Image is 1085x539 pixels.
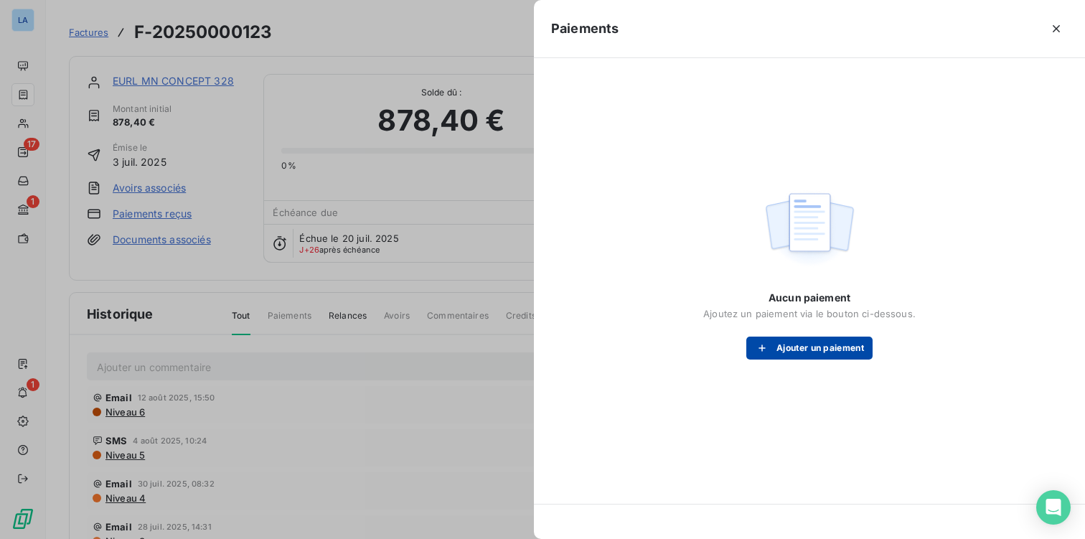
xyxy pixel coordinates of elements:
[703,308,916,319] span: Ajoutez un paiement via le bouton ci-dessous.
[764,185,855,274] img: empty state
[1036,490,1071,525] div: Open Intercom Messenger
[746,337,873,360] button: Ajouter un paiement
[551,19,619,39] h5: Paiements
[769,291,850,305] span: Aucun paiement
